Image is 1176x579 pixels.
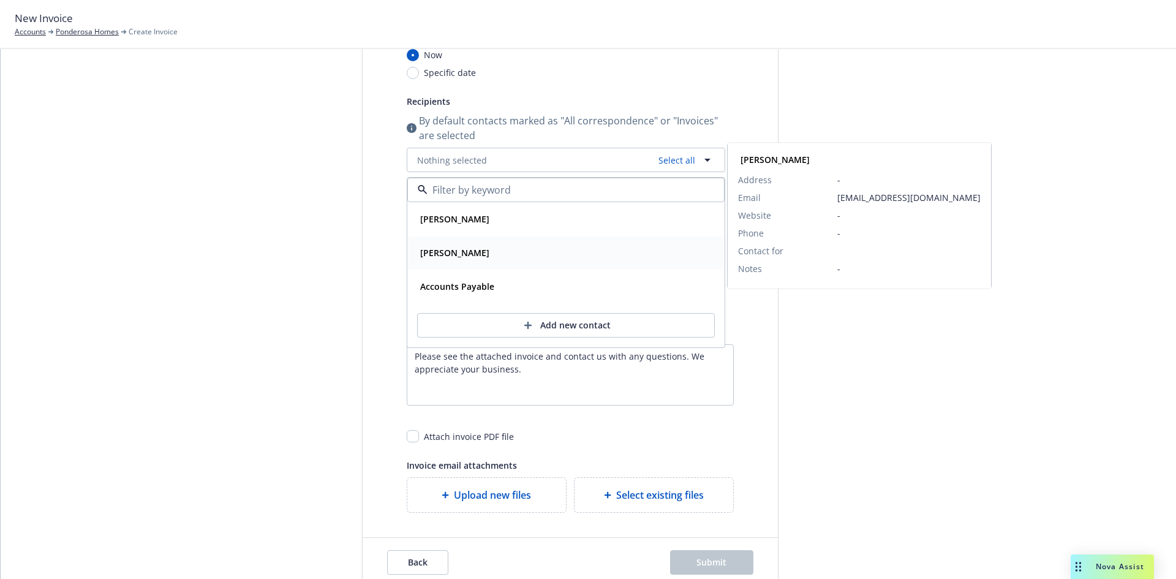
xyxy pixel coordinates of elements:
strong: [PERSON_NAME] [741,154,810,165]
span: Nova Assist [1096,561,1144,572]
div: Select existing files [574,477,734,513]
button: Back [387,550,448,575]
input: Filter by keyword [428,183,699,197]
span: Invoice email attachments [407,460,517,471]
div: Add new contact [437,314,695,337]
a: Select all [654,154,695,167]
div: Upload new files [407,477,567,513]
button: Nova Assist [1071,554,1154,579]
span: - [837,173,981,186]
span: Address [738,173,772,186]
button: Submit [670,550,753,575]
a: add [521,318,535,333]
input: Specific date [407,67,419,79]
input: Now [407,49,419,61]
div: Drag to move [1071,554,1086,579]
span: Recipients [407,96,450,107]
span: Upload new files [454,488,531,502]
button: Nothing selectedSelect all [407,148,725,172]
span: Now [424,48,442,61]
strong: [PERSON_NAME] [420,247,489,259]
a: Accounts [15,26,46,37]
span: Submit [696,556,726,568]
span: Create Invoice [129,26,178,37]
strong: Accounts Payable [420,281,494,292]
span: New Invoice [15,10,73,26]
a: Ponderosa Homes [56,26,119,37]
div: Attach invoice PDF file [424,430,514,443]
textarea: Enter a description... [407,344,734,406]
button: addAdd new contact [417,313,715,338]
span: Nothing selected [417,154,487,167]
span: Back [408,556,428,568]
strong: [PERSON_NAME] [420,213,489,225]
span: Specific date [424,66,476,79]
span: By default contacts marked as "All correspondence" or "Invoices" are selected [419,113,725,143]
span: Select existing files [616,488,704,502]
